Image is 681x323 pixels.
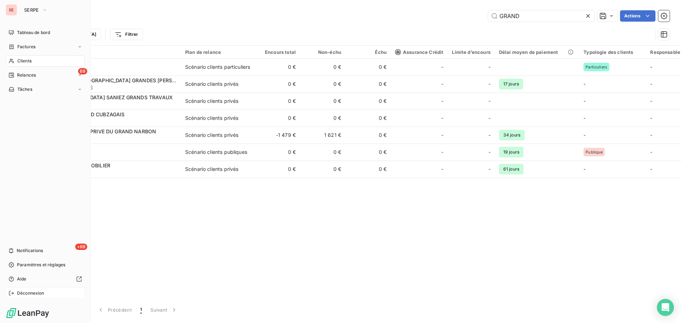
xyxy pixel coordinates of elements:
[49,94,173,100] span: [DEMOGRAPHIC_DATA] SANIEZ GRANDS TRAVAUX
[300,76,345,93] td: 0 €
[488,149,491,156] span: -
[345,127,391,144] td: 0 €
[49,101,177,108] span: 41SANIEZ
[583,49,642,55] div: Typologie des clients
[300,161,345,178] td: 0 €
[255,76,300,93] td: 0 €
[395,49,443,55] span: Assurance Crédit
[499,164,524,174] span: 61 jours
[452,49,490,55] div: Limite d’encours
[650,166,652,172] span: -
[650,149,652,155] span: -
[650,98,652,104] span: -
[6,273,85,285] a: Aide
[441,166,443,173] span: -
[255,110,300,127] td: 0 €
[488,10,594,22] input: Rechercher
[185,132,238,139] div: Scénario clients privés
[300,93,345,110] td: 0 €
[345,161,391,178] td: 0 €
[17,262,65,268] span: Paramètres et réglages
[185,115,238,122] div: Scénario clients privés
[499,49,575,55] div: Délai moyen de paiement
[586,65,607,69] span: Particuliers
[650,132,652,138] span: -
[650,64,652,70] span: -
[49,169,177,176] span: 41GRDSUDIMMO
[441,80,443,88] span: -
[17,290,44,296] span: Déconnexion
[17,247,43,254] span: Notifications
[300,59,345,76] td: 0 €
[488,80,491,88] span: -
[583,81,586,87] span: -
[304,49,341,55] div: Non-échu
[583,166,586,172] span: -
[136,302,146,317] button: 1
[93,302,136,317] button: Précédent
[255,93,300,110] td: 0 €
[300,127,345,144] td: 1 621 €
[350,49,387,55] div: Échu
[586,150,603,154] span: Publique
[620,10,655,22] button: Actions
[17,44,35,50] span: Factures
[650,115,652,121] span: -
[488,98,491,105] span: -
[488,63,491,71] span: -
[6,307,50,319] img: Logo LeanPay
[441,149,443,156] span: -
[17,58,32,64] span: Clients
[49,77,199,83] span: CAMPING [DEMOGRAPHIC_DATA] GRANDES [PERSON_NAME]
[488,115,491,122] span: -
[488,132,491,139] span: -
[345,76,391,93] td: 0 €
[24,7,39,13] span: SERPE
[650,81,652,87] span: -
[657,299,674,316] div: Open Intercom Messenger
[583,115,586,121] span: -
[185,63,250,71] div: Scénario clients particuliers
[441,98,443,105] span: -
[49,67,177,74] span: 41GRANDINL
[499,130,525,140] span: 34 jours
[441,63,443,71] span: -
[185,98,238,105] div: Scénario clients privés
[140,306,142,313] span: 1
[17,276,27,282] span: Aide
[345,93,391,110] td: 0 €
[146,302,182,317] button: Suivant
[17,86,32,93] span: Tâches
[499,147,524,157] span: 19 jours
[255,161,300,178] td: 0 €
[259,49,296,55] div: Encours total
[345,144,391,161] td: 0 €
[185,149,247,156] div: Scénario clients publiques
[441,132,443,139] span: -
[17,72,36,78] span: Relances
[49,128,156,134] span: ELSAN HOPITAL PRIVE DU GRAND NARBON
[185,166,238,173] div: Scénario clients privés
[499,79,523,89] span: 17 jours
[6,4,17,16] div: SE
[110,29,143,40] button: Filtrer
[49,152,177,159] span: 41GRDCAHORS
[255,144,300,161] td: 0 €
[185,49,250,55] div: Plan de relance
[345,110,391,127] td: 0 €
[488,166,491,173] span: -
[255,59,300,76] td: 0 €
[17,29,50,36] span: Tableau de bord
[185,80,238,88] div: Scénario clients privés
[583,132,586,138] span: -
[49,84,177,91] span: 41GRANDESRIVES
[345,59,391,76] td: 0 €
[49,135,177,142] span: 41ELSAN
[78,68,87,74] span: 69
[255,127,300,144] td: -1 479 €
[300,144,345,161] td: 0 €
[49,118,177,125] span: 41CCCUBZAGAIS
[441,115,443,122] span: -
[75,244,87,250] span: +99
[300,110,345,127] td: 0 €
